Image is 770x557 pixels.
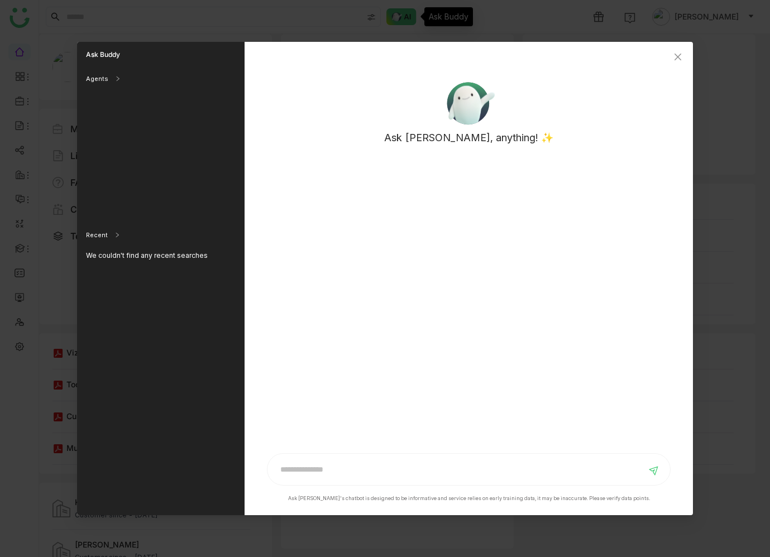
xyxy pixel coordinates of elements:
[77,68,245,90] div: Agents
[77,42,245,68] div: Ask Buddy
[663,42,693,72] button: Close
[288,494,649,502] div: Ask [PERSON_NAME]'s chatbot is designed to be informative and service relies on early training da...
[86,74,108,84] div: Agents
[384,130,553,145] p: Ask [PERSON_NAME], anything! ✨
[440,76,497,130] img: ask-buddy.svg
[77,246,245,266] div: We couldn't find any recent searches
[86,231,108,240] div: Recent
[77,224,245,246] div: Recent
